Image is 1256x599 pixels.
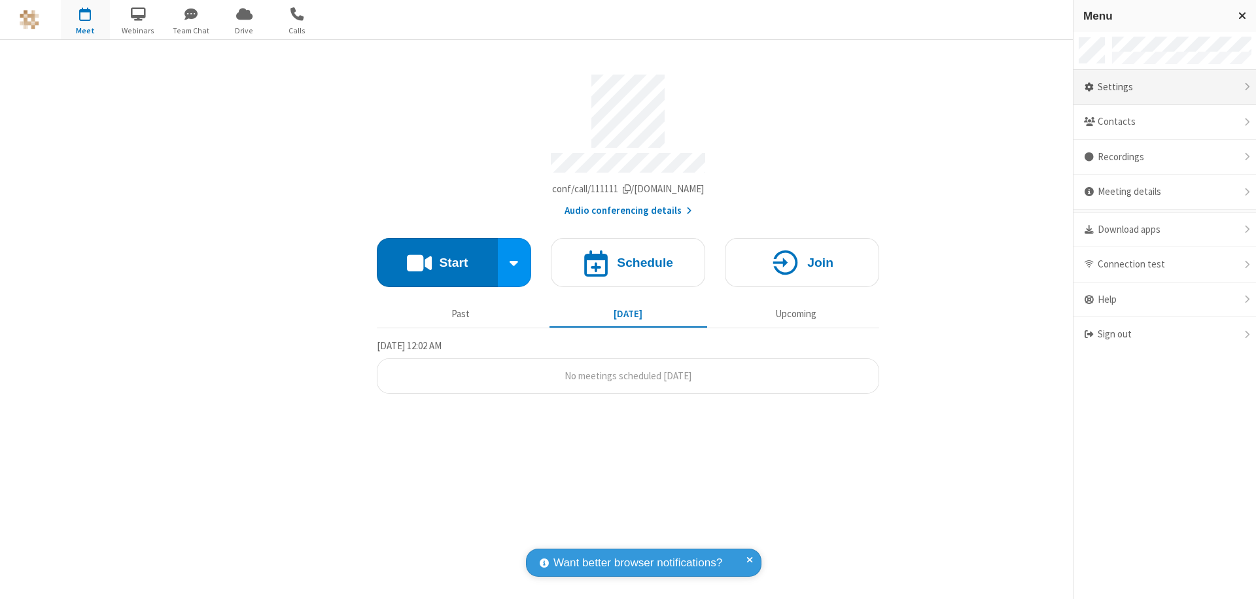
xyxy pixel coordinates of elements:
[617,256,673,269] h4: Schedule
[377,338,879,394] section: Today's Meetings
[220,25,269,37] span: Drive
[1073,70,1256,105] div: Settings
[552,182,705,197] button: Copy my meeting room linkCopy my meeting room link
[552,182,705,195] span: Copy my meeting room link
[382,301,540,326] button: Past
[61,25,110,37] span: Meet
[565,369,691,382] span: No meetings scheduled [DATE]
[717,301,875,326] button: Upcoming
[725,238,879,287] button: Join
[807,256,833,269] h4: Join
[167,25,216,37] span: Team Chat
[1083,10,1227,22] h3: Menu
[377,65,879,218] section: Account details
[553,555,722,572] span: Want better browser notifications?
[549,301,707,326] button: [DATE]
[551,238,705,287] button: Schedule
[114,25,163,37] span: Webinars
[273,25,322,37] span: Calls
[20,10,39,29] img: QA Selenium DO NOT DELETE OR CHANGE
[1073,105,1256,140] div: Contacts
[377,238,498,287] button: Start
[439,256,468,269] h4: Start
[1073,317,1256,352] div: Sign out
[1073,282,1256,318] div: Help
[565,203,692,218] button: Audio conferencing details
[377,339,442,352] span: [DATE] 12:02 AM
[1073,247,1256,282] div: Connection test
[498,238,532,287] div: Start conference options
[1073,140,1256,175] div: Recordings
[1073,213,1256,248] div: Download apps
[1073,175,1256,210] div: Meeting details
